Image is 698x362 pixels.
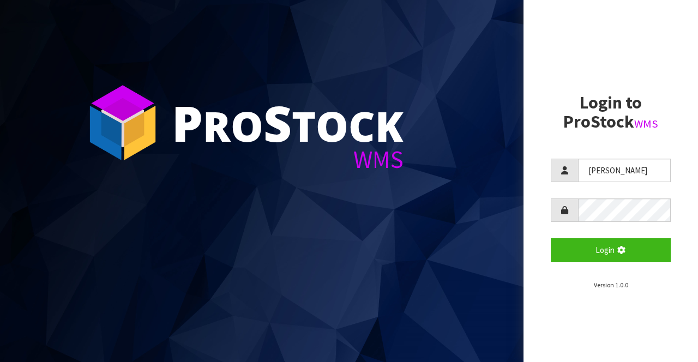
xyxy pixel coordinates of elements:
small: Version 1.0.0 [594,281,628,289]
span: P [172,89,203,156]
img: ProStock Cube [82,82,164,164]
div: WMS [172,147,404,172]
input: Username [578,159,671,182]
small: WMS [634,117,658,131]
div: ro tock [172,98,404,147]
button: Login [551,238,671,262]
h2: Login to ProStock [551,93,671,131]
span: S [263,89,292,156]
